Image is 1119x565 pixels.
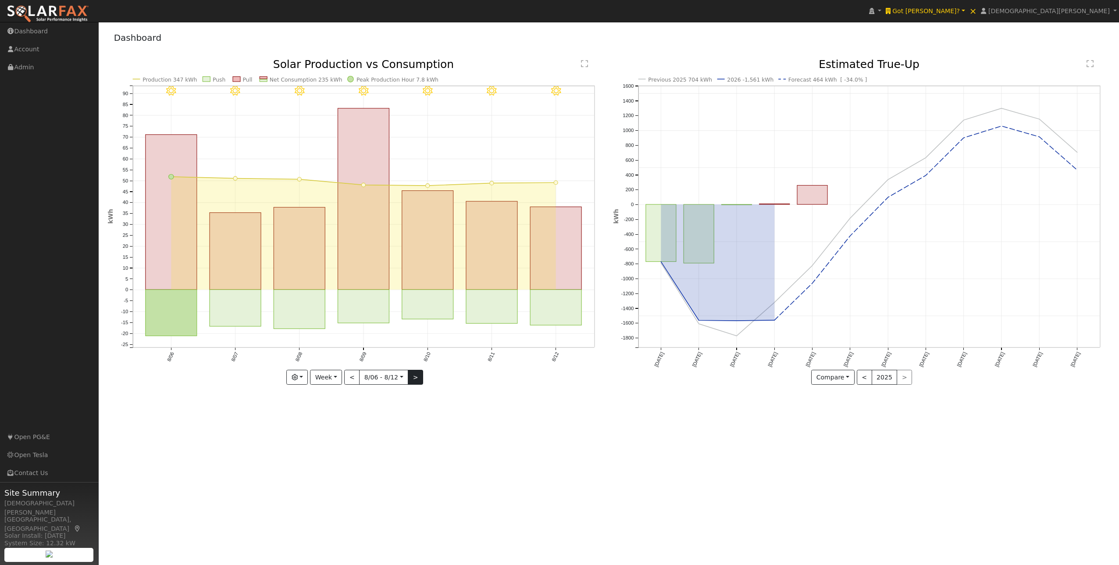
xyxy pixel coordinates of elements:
[213,77,225,83] text: Push
[7,5,89,23] img: SolarFax
[735,334,739,338] circle: onclick=""
[408,370,423,385] button: >
[294,351,303,362] text: 8/08
[880,351,892,368] text: [DATE]
[1037,117,1041,121] circle: onclick=""
[788,77,867,83] text: Forecast 464 kWh [ -34.0% ]
[648,77,712,83] text: Previous 2025 704 kWh
[210,213,261,290] rect: onclick=""
[626,143,634,148] text: 800
[122,113,128,118] text: 80
[487,86,496,96] i: 8/11 - Clear
[210,290,261,327] rect: onclick=""
[166,351,175,362] text: 8/06
[626,187,634,193] text: 200
[230,351,239,362] text: 8/07
[122,265,128,271] text: 10
[811,370,855,385] button: Compare
[230,86,240,96] i: 8/07 - Clear
[623,128,634,133] text: 1000
[122,222,128,227] text: 30
[1000,124,1004,128] circle: onclick=""
[624,217,634,222] text: -200
[767,351,778,368] text: [DATE]
[122,189,128,194] text: 45
[423,351,431,362] text: 8/10
[1000,107,1004,111] circle: onclick=""
[624,261,634,267] text: -800
[554,181,558,185] circle: onclick=""
[4,499,94,517] div: [DEMOGRAPHIC_DATA][PERSON_NAME]
[624,247,634,252] text: -600
[423,86,432,96] i: 8/10 - Clear
[344,370,360,385] button: <
[122,211,128,216] text: 35
[122,178,128,183] text: 50
[274,207,325,290] rect: onclick=""
[530,207,581,290] rect: onclick=""
[356,77,438,83] text: Peak Production Hour 7.8 kWh
[1075,150,1079,154] circle: onclick=""
[722,204,752,205] rect: onclick=""
[810,282,814,286] circle: onclick=""
[819,58,919,71] text: Estimated True-Up
[359,86,368,96] i: 8/09 - Clear
[659,261,663,265] circle: onclick=""
[551,86,560,96] i: 8/12 - Clear
[425,184,429,188] circle: onclick=""
[626,172,634,178] text: 400
[402,290,453,319] rect: onclick=""
[310,370,342,385] button: Week
[872,370,898,385] button: 2025
[727,77,773,83] text: 2026 -1,561 kWh
[684,204,714,263] rect: onclick=""
[697,318,701,322] circle: onclick=""
[1087,60,1094,68] text: 
[487,351,495,362] text: 8/11
[122,134,128,139] text: 70
[145,290,196,336] rect: onclick=""
[297,177,301,181] circle: onclick=""
[653,351,665,368] text: [DATE]
[1075,168,1079,172] circle: onclick=""
[623,83,634,89] text: 1600
[621,291,634,296] text: -1200
[613,209,620,224] text: kWh
[697,322,701,326] circle: onclick=""
[624,232,634,237] text: -400
[1037,135,1041,139] circle: onclick=""
[233,176,237,180] circle: onclick=""
[125,276,128,282] text: 5
[892,7,960,14] span: Got [PERSON_NAME]?
[886,178,890,182] circle: onclick=""
[274,290,325,329] rect: onclick=""
[361,183,365,187] circle: onclick=""
[988,7,1110,14] span: [DEMOGRAPHIC_DATA][PERSON_NAME]
[848,216,852,220] circle: onclick=""
[358,351,367,362] text: 8/09
[843,351,854,368] text: [DATE]
[4,539,94,548] div: System Size: 12.32 kW
[857,370,872,385] button: <
[122,124,128,129] text: 75
[659,260,663,264] circle: onclick=""
[242,77,252,83] text: Pull
[124,298,128,304] text: -5
[4,531,94,540] div: Solar Install: [DATE]
[270,77,342,83] text: Net Consumption 235 kWh
[466,290,517,324] rect: onclick=""
[623,113,634,118] text: 1200
[626,157,634,163] text: 600
[962,118,966,122] circle: onclick=""
[121,309,128,314] text: -10
[359,370,408,385] button: 8/06 - 8/12
[848,234,852,238] circle: onclick=""
[122,167,128,172] text: 55
[646,204,676,261] rect: onclick=""
[729,351,741,368] text: [DATE]
[581,60,588,68] text: 
[962,136,966,140] circle: onclick=""
[122,200,128,205] text: 40
[919,351,930,368] text: [DATE]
